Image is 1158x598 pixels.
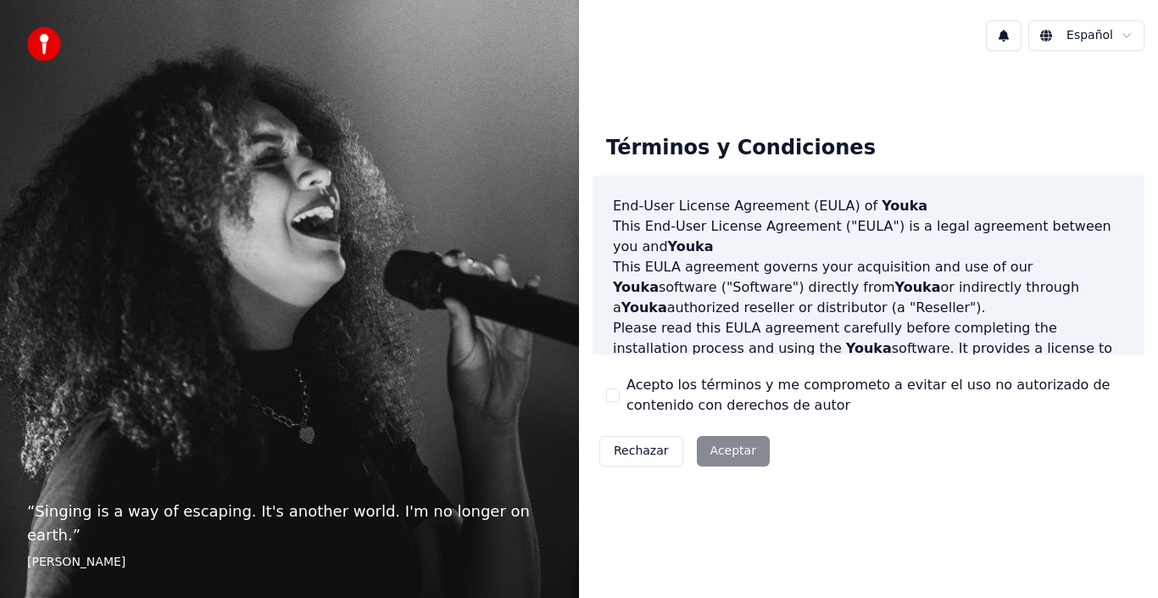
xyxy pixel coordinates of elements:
[621,299,667,316] span: Youka
[613,196,1124,216] h3: End-User License Agreement (EULA) of
[27,27,61,61] img: youka
[882,198,927,214] span: Youka
[613,318,1124,400] p: Please read this EULA agreement carefully before completing the installation process and using th...
[27,500,552,547] p: “ Singing is a way of escaping. It's another world. I'm no longer on earth. ”
[626,375,1131,416] label: Acepto los términos y me comprometo a evitar el uso no autorizado de contenido con derechos de autor
[613,257,1124,318] p: This EULA agreement governs your acquisition and use of our software ("Software") directly from o...
[593,121,889,176] div: Términos y Condiciones
[599,436,683,467] button: Rechazar
[613,279,659,295] span: Youka
[668,238,714,254] span: Youka
[846,340,892,356] span: Youka
[895,279,941,295] span: Youka
[613,216,1124,257] p: This End-User License Agreement ("EULA") is a legal agreement between you and
[27,554,552,571] footer: [PERSON_NAME]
